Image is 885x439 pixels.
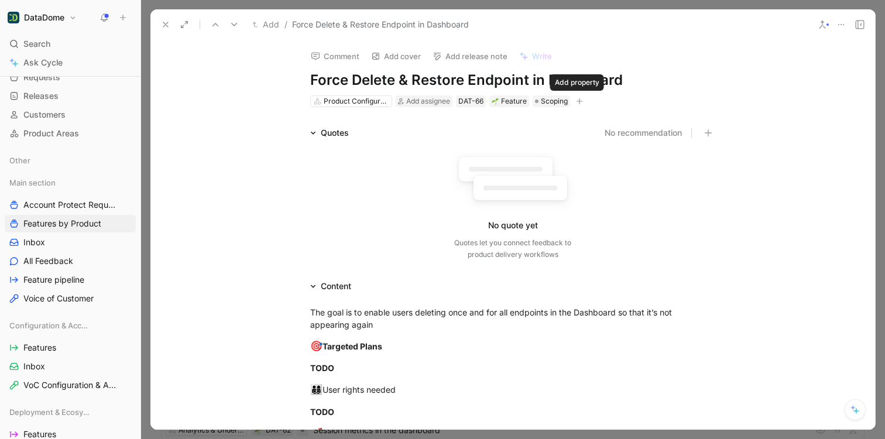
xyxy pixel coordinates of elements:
span: Main section [9,177,56,188]
div: Quotes [321,126,349,140]
span: All Feedback [23,255,73,267]
span: Ask Cycle [23,56,63,70]
a: Voice of Customer [5,290,136,307]
div: Configuration & AccessFeaturesInboxVoC Configuration & Access [5,317,136,394]
div: DAT-66 [458,95,483,107]
span: Configuration & Access [9,320,88,331]
div: Scoping [533,95,570,107]
span: Requests [23,71,60,83]
div: Configuration & Access [5,317,136,334]
a: Inbox [5,234,136,251]
div: Product Configuration [324,95,389,107]
span: Deployment & Ecosystem [9,406,90,418]
a: Releases [5,87,136,105]
span: Other [9,155,30,166]
h1: Force Delete & Restore Endpoint in Dashboard [310,71,715,90]
span: Search [23,37,50,51]
strong: Launch Plan [323,428,372,438]
div: Quotes let you connect feedback to product delivery workflows [454,237,571,260]
strong: Targeted Plans [323,341,382,351]
div: Content [306,279,356,293]
span: Add assignee [406,97,450,105]
div: Quotes [306,126,354,140]
img: DataDome [8,12,19,23]
div: Main sectionAccount Protect RequestsFeatures by ProductInboxAll FeedbackFeature pipelineVoice of ... [5,174,136,307]
h1: DataDome [24,12,64,23]
a: Account Protect Requests [5,196,136,214]
button: DataDomeDataDome [5,9,80,26]
button: Add [249,18,282,32]
button: Write [514,48,557,64]
span: VoC Configuration & Access [23,379,121,391]
div: No quote yet [488,218,538,232]
div: Search [5,35,136,53]
button: Add release note [427,48,513,64]
span: 👨‍👩‍👦‍👦 [310,383,323,395]
span: / [284,18,287,32]
button: Comment [306,48,365,64]
a: All Feedback [5,252,136,270]
div: Content [321,279,351,293]
span: Customers [23,109,66,121]
span: Write [532,51,552,61]
span: Inbox [23,236,45,248]
span: Force Delete & Restore Endpoint in Dashboard [292,18,469,32]
div: Feature [492,95,527,107]
span: Feature pipeline [23,274,84,286]
button: Add cover [366,48,426,64]
span: Product Areas [23,128,79,139]
span: 🎯 [310,340,323,352]
a: Requests [5,68,136,86]
strong: TODO [310,407,334,417]
div: The goal is to enable users deleting once and for all endpoints in the Dashboard so that it’s not... [310,306,715,331]
button: No recommendation [605,126,682,140]
span: Voice of Customer [23,293,94,304]
a: Feature pipeline [5,271,136,289]
div: Other [5,152,136,169]
a: Features [5,339,136,356]
span: Account Protect Requests [23,199,120,211]
a: Features by Product [5,215,136,232]
span: Features [23,342,56,354]
div: Other [5,152,136,173]
div: User rights needed [310,382,715,397]
div: 🌱Feature [489,95,529,107]
span: Releases [23,90,59,102]
div: Main section [5,174,136,191]
a: Product Areas [5,125,136,142]
strong: TODO [310,363,334,373]
span: Inbox [23,361,45,372]
img: 🌱 [492,98,499,105]
span: Scoping [541,95,568,107]
a: VoC Configuration & Access [5,376,136,394]
a: Ask Cycle [5,54,136,71]
a: Customers [5,106,136,124]
span: 🚀 [310,427,323,439]
span: Features by Product [23,218,101,229]
div: Deployment & Ecosystem [5,403,136,421]
a: Inbox [5,358,136,375]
